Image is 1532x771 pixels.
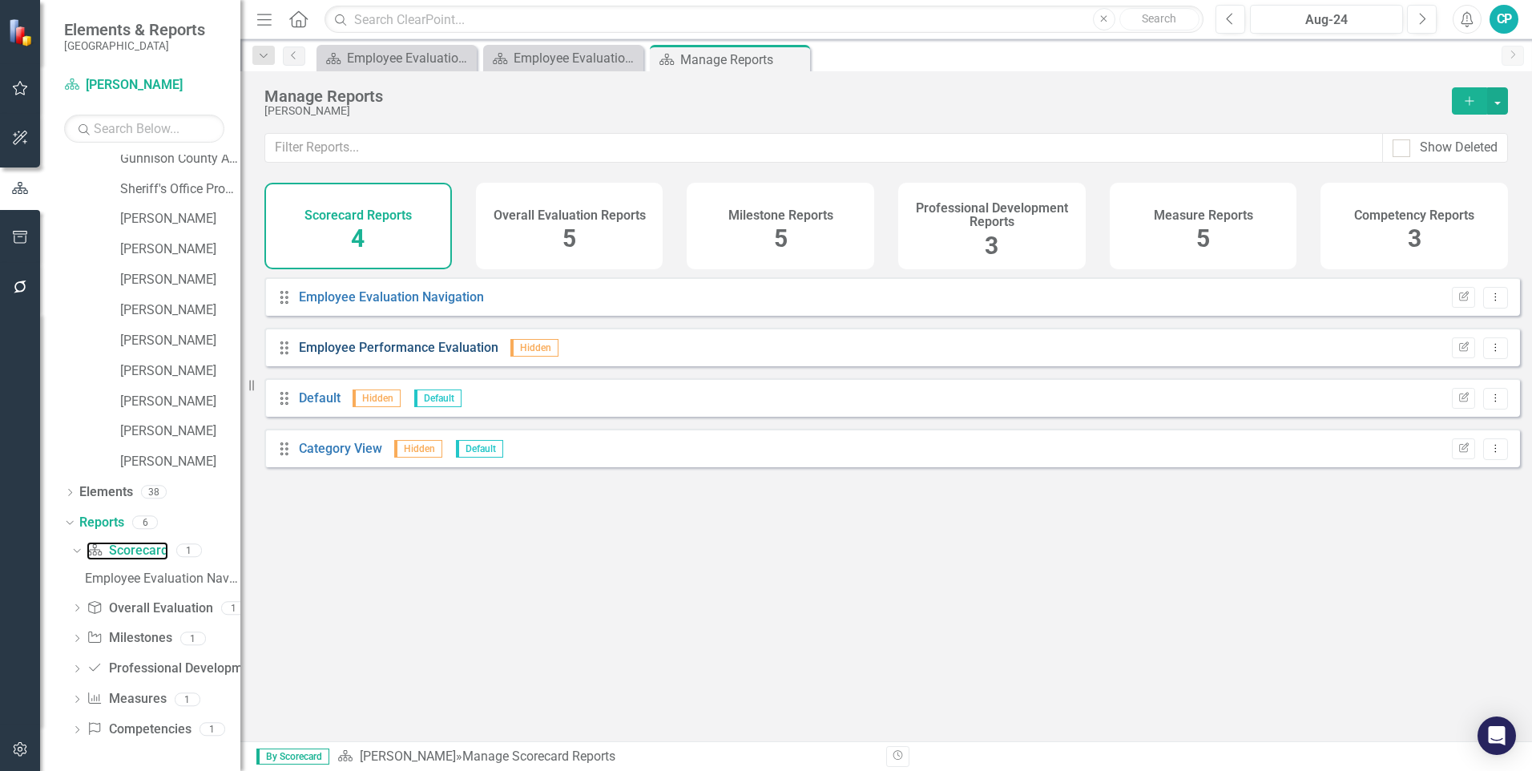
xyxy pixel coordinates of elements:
[120,180,240,199] a: Sheriff's Office Program
[1420,139,1498,157] div: Show Deleted
[87,721,191,739] a: Competencies
[394,440,442,458] span: Hidden
[120,393,240,411] a: [PERSON_NAME]
[85,571,240,586] div: Employee Evaluation Navigation
[120,332,240,350] a: [PERSON_NAME]
[494,208,646,223] h4: Overall Evaluation Reports
[414,390,462,407] span: Default
[908,201,1076,229] h4: Professional Development Reports
[87,629,171,648] a: Milestones
[985,232,998,260] span: 3
[87,542,167,560] a: Scorecard
[1119,8,1199,30] button: Search
[221,601,247,615] div: 1
[141,486,167,499] div: 38
[299,390,341,406] a: Default
[299,289,484,305] a: Employee Evaluation Navigation
[264,87,1436,105] div: Manage Reports
[180,632,206,645] div: 1
[1354,208,1474,223] h4: Competency Reports
[120,301,240,320] a: [PERSON_NAME]
[120,210,240,228] a: [PERSON_NAME]
[120,422,240,441] a: [PERSON_NAME]
[79,483,133,502] a: Elements
[264,133,1383,163] input: Filter Reports...
[79,514,124,532] a: Reports
[347,48,473,68] div: Employee Evaluation Navigation
[87,660,260,678] a: Professional Development
[264,105,1436,117] div: [PERSON_NAME]
[1256,10,1397,30] div: Aug-24
[562,224,576,252] span: 5
[353,390,401,407] span: Hidden
[304,208,412,223] h4: Scorecard Reports
[120,362,240,381] a: [PERSON_NAME]
[64,115,224,143] input: Search Below...
[351,224,365,252] span: 4
[176,543,202,557] div: 1
[120,150,240,168] a: Gunnison County Alternative Services Program
[680,50,806,70] div: Manage Reports
[64,39,205,52] small: [GEOGRAPHIC_DATA]
[1250,5,1403,34] button: Aug-24
[64,76,224,95] a: [PERSON_NAME]
[1196,224,1210,252] span: 5
[1408,224,1421,252] span: 3
[132,516,158,530] div: 6
[360,749,456,764] a: [PERSON_NAME]
[456,440,503,458] span: Default
[1142,12,1176,25] span: Search
[325,6,1203,34] input: Search ClearPoint...
[1490,5,1518,34] button: CP
[256,749,329,765] span: By Scorecard
[120,240,240,259] a: [PERSON_NAME]
[120,271,240,289] a: [PERSON_NAME]
[87,599,212,618] a: Overall Evaluation
[321,48,473,68] a: Employee Evaluation Navigation
[510,339,558,357] span: Hidden
[64,20,205,39] span: Elements & Reports
[514,48,639,68] div: Employee Evaluation Navigation
[299,441,382,456] a: Category View
[87,690,166,708] a: Measures
[120,453,240,471] a: [PERSON_NAME]
[299,340,498,355] a: Employee Performance Evaluation
[1154,208,1253,223] h4: Measure Reports
[1478,717,1516,755] div: Open Intercom Messenger
[774,224,788,252] span: 5
[8,18,36,46] img: ClearPoint Strategy
[81,566,240,591] a: Employee Evaluation Navigation
[487,48,639,68] a: Employee Evaluation Navigation
[200,723,225,737] div: 1
[337,748,874,766] div: » Manage Scorecard Reports
[175,692,200,706] div: 1
[728,208,833,223] h4: Milestone Reports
